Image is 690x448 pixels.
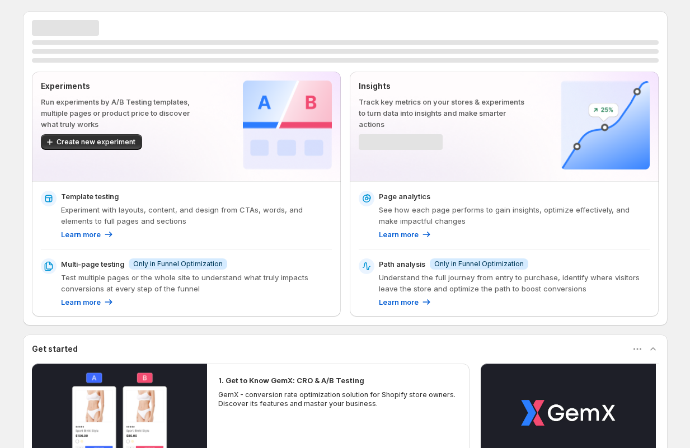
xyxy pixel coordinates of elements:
p: Multi-page testing [61,258,124,270]
span: Only in Funnel Optimization [133,260,223,268]
p: Path analysis [379,258,425,270]
p: See how each page performs to gain insights, optimize effectively, and make impactful changes [379,204,650,227]
p: Run experiments by A/B Testing templates, multiple pages or product price to discover what truly ... [41,96,207,130]
p: Experiments [41,81,207,92]
p: Insights [359,81,525,92]
p: Page analytics [379,191,430,202]
a: Learn more [379,296,432,308]
img: Experiments [243,81,332,169]
button: Create new experiment [41,134,142,150]
p: Learn more [379,229,419,240]
h3: Get started [32,343,78,355]
span: Create new experiment [57,138,135,147]
p: Learn more [61,296,101,308]
h2: 1. Get to Know GemX: CRO & A/B Testing [218,375,364,386]
a: Learn more [61,296,114,308]
p: Test multiple pages or the whole site to understand what truly impacts conversions at every step ... [61,272,332,294]
span: Only in Funnel Optimization [434,260,524,268]
p: Learn more [379,296,419,308]
p: Track key metrics on your stores & experiments to turn data into insights and make smarter actions [359,96,525,130]
p: Template testing [61,191,119,202]
a: Learn more [379,229,432,240]
a: Learn more [61,229,114,240]
p: Understand the full journey from entry to purchase, identify where visitors leave the store and o... [379,272,650,294]
p: Experiment with layouts, content, and design from CTAs, words, and elements to full pages and sec... [61,204,332,227]
p: GemX - conversion rate optimization solution for Shopify store owners. Discover its features and ... [218,390,459,408]
img: Insights [561,81,650,169]
p: Learn more [61,229,101,240]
